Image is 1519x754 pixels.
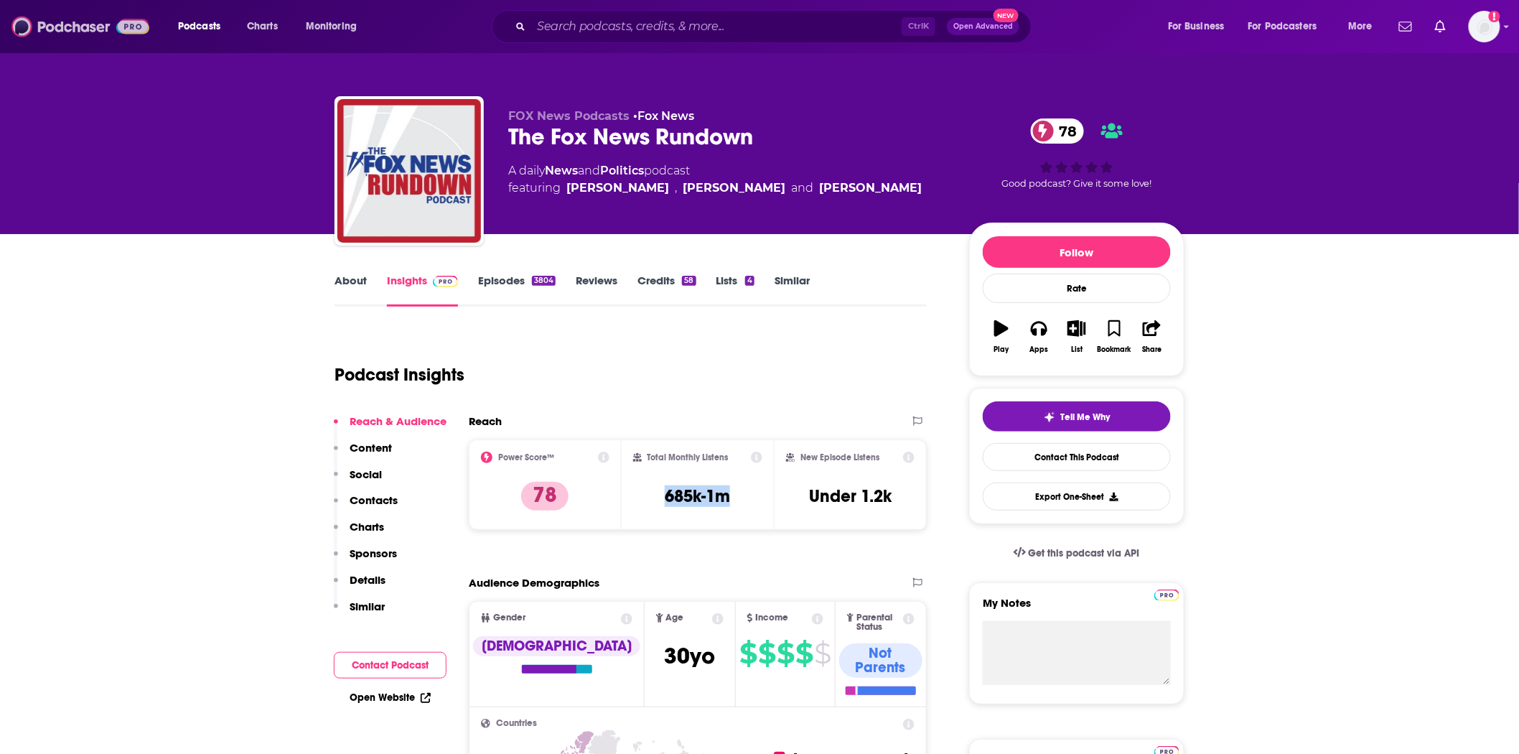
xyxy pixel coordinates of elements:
[1469,11,1500,42] button: Show profile menu
[983,274,1171,303] div: Rate
[296,15,375,38] button: open menu
[1071,345,1083,354] div: List
[665,642,716,670] span: 30 yo
[334,520,384,546] button: Charts
[953,23,1013,30] span: Open Advanced
[600,164,644,177] a: Politics
[633,109,694,123] span: •
[1348,17,1373,37] span: More
[1142,345,1162,354] div: Share
[350,600,385,613] p: Similar
[508,109,630,123] span: FOX News Podcasts
[814,642,831,665] span: $
[1469,11,1500,42] span: Logged in as hmill
[334,467,382,494] button: Social
[1248,17,1317,37] span: For Podcasters
[809,485,892,507] h3: Under 1.2k
[1029,547,1140,559] span: Get this podcast via API
[493,613,525,623] span: Gender
[947,18,1019,35] button: Open AdvancedNew
[350,467,382,481] p: Social
[521,482,569,511] p: 78
[1045,118,1085,144] span: 78
[1338,15,1391,38] button: open menu
[1154,587,1179,601] a: Pro website
[969,109,1184,198] div: 78Good podcast? Give it some love!
[334,600,385,626] button: Similar
[983,401,1171,432] button: tell me why sparkleTell Me Why
[334,493,398,520] button: Contacts
[1031,118,1085,144] a: 78
[469,414,502,428] h2: Reach
[800,452,879,462] h2: New Episode Listens
[1489,11,1500,22] svg: Add a profile image
[532,276,556,286] div: 3804
[745,276,754,286] div: 4
[508,162,922,197] div: A daily podcast
[1154,590,1179,601] img: Podchaser Pro
[350,493,398,507] p: Contacts
[247,17,278,37] span: Charts
[791,180,813,197] span: and
[1134,311,1171,363] button: Share
[178,17,220,37] span: Podcasts
[473,636,640,656] div: [DEMOGRAPHIC_DATA]
[983,443,1171,471] a: Contact This Podcast
[350,546,397,560] p: Sponsors
[505,10,1045,43] div: Search podcasts, credits, & more...
[902,17,935,36] span: Ctrl K
[334,573,385,600] button: Details
[578,164,600,177] span: and
[777,642,794,665] span: $
[1098,345,1131,354] div: Bookmark
[637,109,694,123] a: Fox News
[795,642,813,665] span: $
[335,364,464,386] h1: Podcast Insights
[334,441,392,467] button: Content
[334,546,397,573] button: Sponsors
[1095,311,1133,363] button: Bookmark
[433,276,458,287] img: Podchaser Pro
[983,596,1171,621] label: My Notes
[498,452,554,462] h2: Power Score™
[739,642,757,665] span: $
[758,642,775,665] span: $
[819,180,922,197] a: Chris Foster
[1429,14,1452,39] a: Show notifications dropdown
[350,441,392,455] p: Content
[545,164,578,177] a: News
[716,274,754,307] a: Lists4
[1393,14,1418,39] a: Show notifications dropdown
[576,274,617,307] a: Reviews
[994,345,1009,354] div: Play
[1469,11,1500,42] img: User Profile
[387,274,458,307] a: InsightsPodchaser Pro
[637,274,696,307] a: Credits58
[983,236,1171,268] button: Follow
[1061,411,1111,423] span: Tell Me Why
[648,452,729,462] h2: Total Monthly Listens
[350,520,384,534] p: Charts
[1158,15,1243,38] button: open menu
[983,483,1171,511] button: Export One-Sheet
[1058,311,1095,363] button: List
[337,99,481,243] img: The Fox News Rundown
[11,13,149,40] img: Podchaser - Follow, Share and Rate Podcasts
[469,576,599,590] h2: Audience Demographics
[856,613,900,632] span: Parental Status
[994,9,1019,22] span: New
[675,180,677,197] span: ,
[983,311,1020,363] button: Play
[1002,536,1151,571] a: Get this podcast via API
[1168,17,1225,37] span: For Business
[666,613,684,623] span: Age
[665,485,730,507] h3: 685k-1m
[756,613,789,623] span: Income
[478,274,556,307] a: Episodes3804
[350,573,385,587] p: Details
[334,414,447,441] button: Reach & Audience
[334,652,447,679] button: Contact Podcast
[238,15,286,38] a: Charts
